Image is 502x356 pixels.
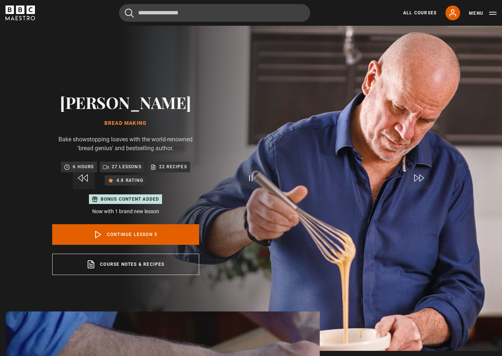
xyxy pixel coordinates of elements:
p: Bonus content added [101,196,159,202]
h2: [PERSON_NAME] [52,93,199,112]
p: 22 recipes [159,163,187,170]
p: Bake showstopping loaves with the world-renowned 'bread genius' and bestselling author. [52,135,199,153]
p: 4.8 rating [116,177,143,184]
h1: Bread Making [52,120,199,126]
button: Toggle navigation [469,10,496,17]
a: Continue lesson 5 [52,224,199,245]
input: Search [119,4,310,22]
p: 6 hours [73,163,94,170]
button: Submit the search query [125,8,134,18]
a: All Courses [403,10,437,16]
p: 27 lessons [112,163,141,170]
a: Course notes & recipes [52,254,199,275]
p: Now with 1 brand new lesson [52,208,199,215]
svg: BBC Maestro [6,6,35,20]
